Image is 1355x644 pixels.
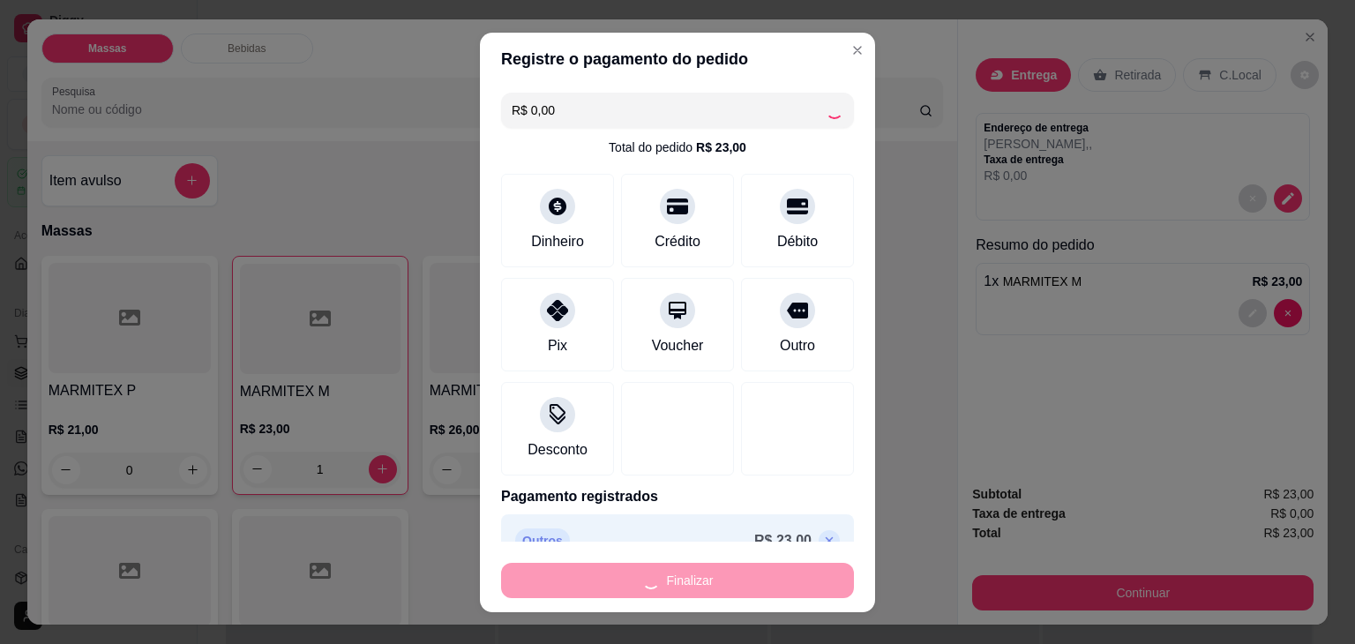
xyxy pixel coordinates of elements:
p: Pagamento registrados [501,486,854,507]
header: Registre o pagamento do pedido [480,33,875,86]
div: Desconto [528,439,588,461]
div: Pix [548,335,567,356]
div: Crédito [655,231,700,252]
button: Close [843,36,872,64]
div: Voucher [652,335,704,356]
div: R$ 23,00 [696,139,746,156]
p: R$ 23,00 [754,530,812,551]
div: Débito [777,231,818,252]
div: Outro [780,335,815,356]
div: Dinheiro [531,231,584,252]
p: Outros [515,528,570,553]
div: Total do pedido [609,139,746,156]
input: Ex.: hambúrguer de cordeiro [512,93,826,128]
div: Loading [826,101,843,119]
